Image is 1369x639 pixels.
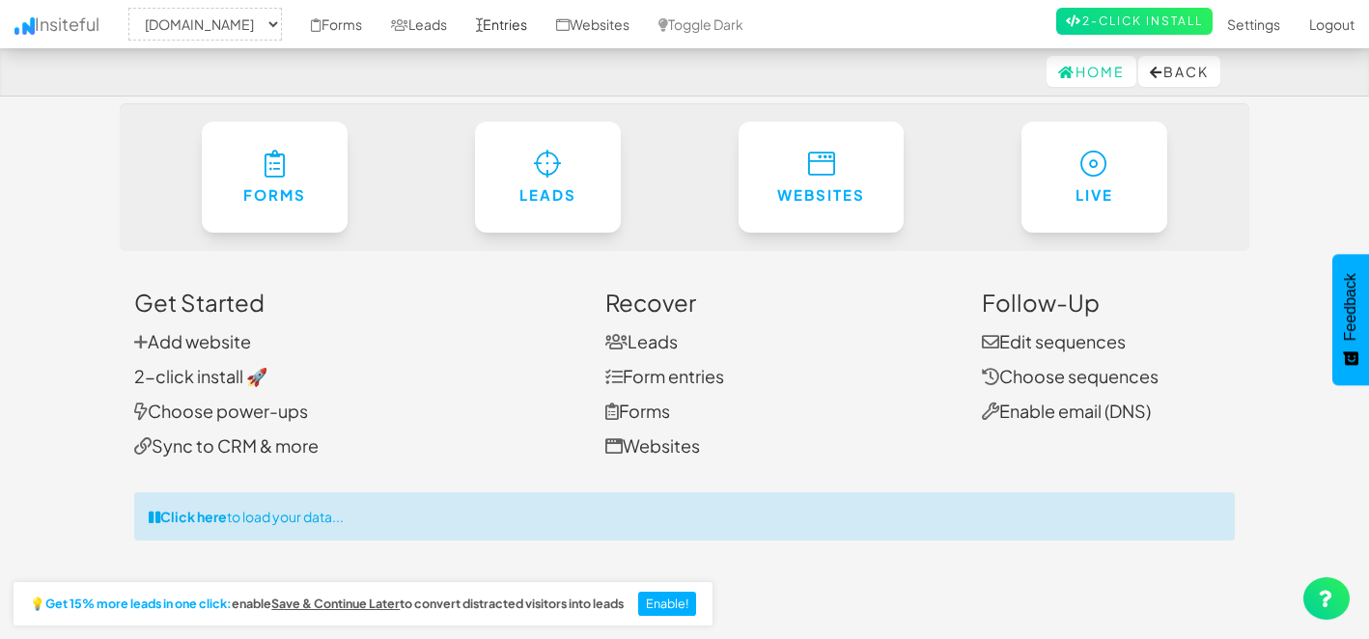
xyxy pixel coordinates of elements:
[777,187,865,204] h6: Websites
[605,290,953,315] h3: Recover
[605,330,678,352] a: Leads
[134,365,267,387] a: 2-click install 🚀
[1021,122,1168,233] a: Live
[982,290,1236,315] h3: Follow-Up
[1138,56,1220,87] button: Back
[1047,56,1136,87] a: Home
[45,597,232,611] strong: Get 15% more leads in one click:
[739,122,904,233] a: Websites
[134,434,319,457] a: Sync to CRM & more
[240,187,310,204] h6: Forms
[1060,187,1130,204] h6: Live
[134,290,576,315] h3: Get Started
[1332,254,1369,385] button: Feedback - Show survey
[134,492,1235,541] div: to load your data...
[271,597,400,611] a: Save & Continue Later
[14,17,35,35] img: icon.png
[1056,8,1213,35] a: 2-Click Install
[271,596,400,611] u: Save & Continue Later
[982,330,1126,352] a: Edit sequences
[160,508,227,525] strong: Click here
[134,330,251,352] a: Add website
[134,400,308,422] a: Choose power-ups
[982,365,1159,387] a: Choose sequences
[982,400,1151,422] a: Enable email (DNS)
[202,122,349,233] a: Forms
[30,597,624,611] h2: 💡 enable to convert distracted visitors into leads
[1342,273,1359,341] span: Feedback
[475,122,622,233] a: Leads
[605,434,700,457] a: Websites
[605,365,724,387] a: Form entries
[605,400,670,422] a: Forms
[638,592,697,617] button: Enable!
[514,187,583,204] h6: Leads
